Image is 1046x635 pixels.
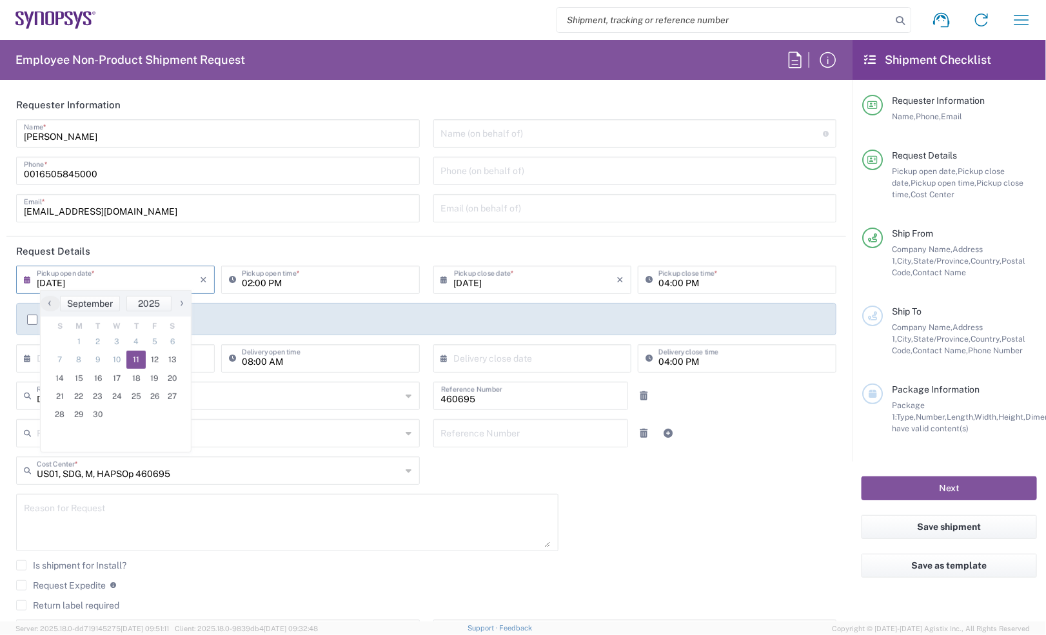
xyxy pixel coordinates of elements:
[16,560,126,571] label: Is shipment for Install?
[70,387,89,405] span: 22
[892,228,933,239] span: Ship From
[50,351,70,369] span: 7
[892,306,922,317] span: Ship To
[897,334,913,344] span: City,
[146,333,164,351] span: 5
[968,346,1023,355] span: Phone Number
[70,333,89,351] span: 1
[163,387,181,405] span: 27
[659,424,677,442] a: Add Reference
[832,623,1031,634] span: Copyright © [DATE]-[DATE] Agistix Inc., All Rights Reserved
[126,369,146,387] span: 18
[50,387,70,405] span: 21
[108,333,127,351] span: 3
[88,320,108,333] th: weekday
[16,245,90,258] h2: Request Details
[892,400,925,422] span: Package 1:
[971,256,1002,266] span: Country,
[862,515,1037,539] button: Save shipment
[138,298,160,309] span: 2025
[864,52,991,68] h2: Shipment Checklist
[892,244,952,254] span: Company Name,
[67,298,113,309] span: September
[16,600,119,611] label: Return label required
[60,296,120,311] button: September
[892,112,916,121] span: Name,
[88,405,108,424] span: 30
[974,412,998,422] span: Width,
[500,624,533,632] a: Feedback
[88,333,108,351] span: 2
[126,296,172,311] button: 2025
[947,412,974,422] span: Length,
[913,346,968,355] span: Contact Name,
[108,387,127,405] span: 24
[862,554,1037,578] button: Save as template
[41,296,60,311] button: ‹
[172,296,191,311] button: ›
[468,624,500,632] a: Support
[27,315,113,325] label: Schedule pickup
[892,150,957,161] span: Request Details
[911,190,954,199] span: Cost Center
[146,320,164,333] th: weekday
[50,369,70,387] span: 14
[971,334,1002,344] span: Country,
[264,625,318,632] span: [DATE] 09:32:48
[50,405,70,424] span: 28
[892,95,985,106] span: Requester Information
[88,369,108,387] span: 16
[16,99,121,112] h2: Requester Information
[40,295,59,311] span: ‹
[163,333,181,351] span: 6
[862,476,1037,500] button: Next
[88,387,108,405] span: 23
[126,333,146,351] span: 4
[896,412,916,422] span: Type,
[50,320,70,333] th: weekday
[146,387,164,405] span: 26
[146,351,164,369] span: 12
[15,52,245,68] h2: Employee Non-Product Shipment Request
[70,369,89,387] span: 15
[200,269,207,290] i: ×
[126,320,146,333] th: weekday
[913,256,971,266] span: State/Province,
[941,112,962,121] span: Email
[916,112,941,121] span: Phone,
[557,8,891,32] input: Shipment, tracking or reference number
[146,369,164,387] span: 19
[126,351,146,369] span: 11
[70,320,89,333] th: weekday
[635,424,653,442] a: Remove Reference
[40,290,192,453] bs-datepicker-container: calendar
[16,580,106,591] label: Request Expedite
[892,166,958,176] span: Pickup open date,
[913,268,966,277] span: Contact Name
[70,405,89,424] span: 29
[108,320,127,333] th: weekday
[15,625,169,632] span: Server: 2025.18.0-dd719145275
[635,387,653,405] a: Remove Reference
[911,178,976,188] span: Pickup open time,
[998,412,1025,422] span: Height,
[41,296,191,311] bs-datepicker-navigation-view: ​ ​ ​
[897,256,913,266] span: City,
[126,387,146,405] span: 25
[163,320,181,333] th: weekday
[172,295,192,311] span: ›
[163,351,181,369] span: 13
[108,351,127,369] span: 10
[175,625,318,632] span: Client: 2025.18.0-9839db4
[892,384,980,395] span: Package Information
[163,369,181,387] span: 20
[913,334,971,344] span: State/Province,
[70,351,89,369] span: 8
[617,269,624,290] i: ×
[916,412,947,422] span: Number,
[892,322,952,332] span: Company Name,
[121,625,169,632] span: [DATE] 09:51:11
[108,369,127,387] span: 17
[88,351,108,369] span: 9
